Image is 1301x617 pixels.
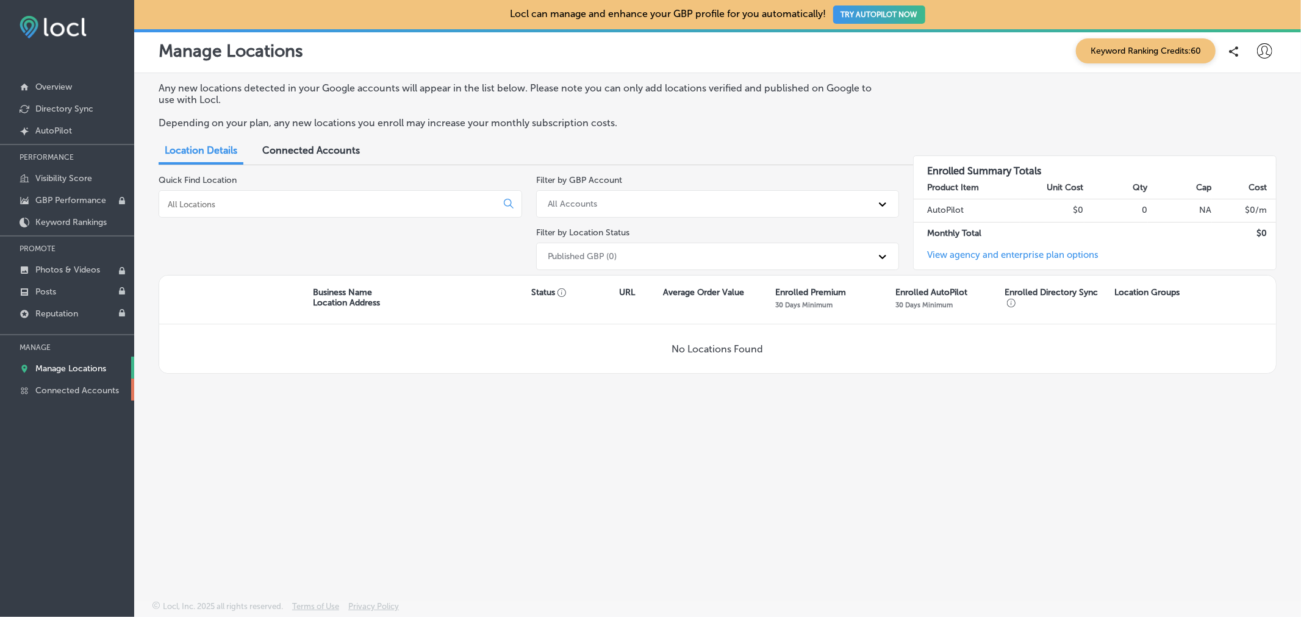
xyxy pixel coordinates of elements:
[165,144,237,156] span: Location Details
[35,173,92,184] p: Visibility Score
[663,287,744,298] p: Average Order Value
[914,249,1099,269] a: View agency and enterprise plan options
[1114,287,1180,298] p: Location Groups
[895,301,953,309] p: 30 Days Minimum
[35,126,72,136] p: AutoPilot
[1148,177,1212,199] th: Cap
[35,287,56,297] p: Posts
[532,287,619,298] p: Status
[35,195,106,205] p: GBP Performance
[313,287,380,308] p: Business Name Location Address
[167,199,494,210] input: All Locations
[163,602,283,611] p: Locl, Inc. 2025 all rights reserved.
[1212,222,1276,244] td: $ 0
[1084,177,1149,199] th: Qty
[35,265,100,275] p: Photos & Videos
[914,222,1020,244] td: Monthly Total
[35,217,107,227] p: Keyword Rankings
[895,287,967,298] p: Enrolled AutoPilot
[927,182,979,193] strong: Product Item
[159,117,885,129] p: Depending on your plan, any new locations you enroll may increase your monthly subscription costs.
[1005,287,1108,308] p: Enrolled Directory Sync
[1212,177,1276,199] th: Cost
[775,301,833,309] p: 30 Days Minimum
[20,16,87,38] img: fda3e92497d09a02dc62c9cd864e3231.png
[35,82,72,92] p: Overview
[548,251,617,262] div: Published GBP (0)
[548,199,598,209] div: All Accounts
[619,287,635,298] p: URL
[1020,177,1084,199] th: Unit Cost
[35,363,106,374] p: Manage Locations
[1076,38,1216,63] span: Keyword Ranking Credits: 60
[1212,199,1276,222] td: $ 0 /m
[159,175,237,185] label: Quick Find Location
[833,5,925,24] button: TRY AUTOPILOT NOW
[536,175,623,185] label: Filter by GBP Account
[536,227,630,238] label: Filter by Location Status
[262,144,360,156] span: Connected Accounts
[1020,199,1084,222] td: $0
[1148,199,1212,222] td: NA
[672,343,764,355] p: No Locations Found
[914,156,1276,177] h3: Enrolled Summary Totals
[775,287,846,298] p: Enrolled Premium
[159,82,885,105] p: Any new locations detected in your Google accounts will appear in the list below. Please note you...
[1084,199,1149,222] td: 0
[35,104,93,114] p: Directory Sync
[914,199,1020,222] td: AutoPilot
[35,385,119,396] p: Connected Accounts
[348,602,399,617] a: Privacy Policy
[292,602,339,617] a: Terms of Use
[159,41,303,61] p: Manage Locations
[35,308,78,319] p: Reputation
